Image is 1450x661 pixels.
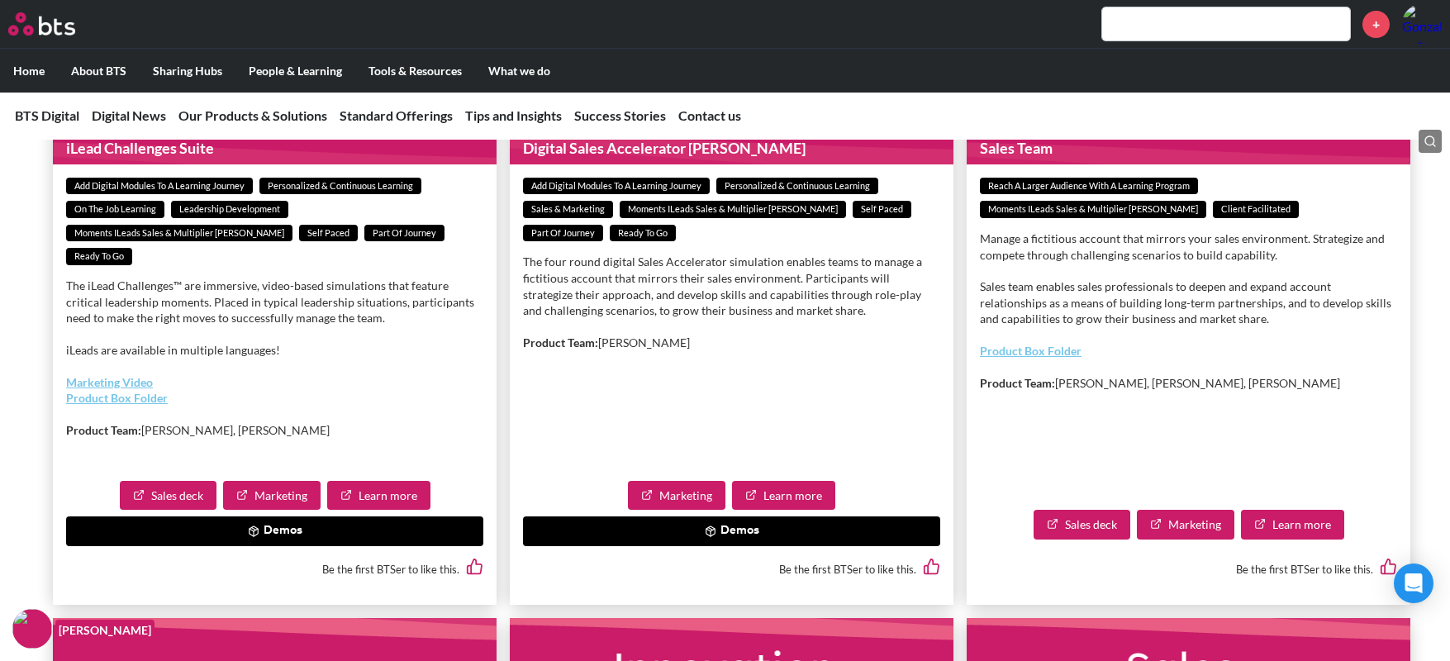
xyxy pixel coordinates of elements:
[66,516,483,546] button: Demos
[628,481,725,511] a: Marketing
[58,50,140,93] label: About BTS
[1362,11,1390,38] a: +
[66,342,483,359] p: iLeads are available in multiple languages!
[620,201,846,218] span: Moments iLeads Sales & Multiplier [PERSON_NAME]
[55,620,155,639] figcaption: [PERSON_NAME]
[120,481,216,511] a: Sales deck
[1394,564,1433,603] div: Open Intercom Messenger
[259,178,421,195] span: Personalized & Continuous Learning
[610,225,676,242] span: Ready to go
[1034,510,1130,540] a: Sales deck
[716,178,878,195] span: Personalized & Continuous Learning
[92,107,166,123] a: Digital News
[732,481,835,511] a: Learn more
[967,132,1410,164] h1: Sales Team
[223,481,321,511] a: Marketing
[140,50,235,93] label: Sharing Hubs
[523,225,603,242] span: Part of Journey
[523,178,710,195] span: Add Digital Modules to a Learning Journey
[340,107,453,123] a: Standard Offerings
[15,107,79,123] a: BTS Digital
[1213,201,1299,218] span: Client facilitated
[66,201,164,218] span: On The Job Learning
[523,516,940,546] button: Demos
[66,422,483,439] p: [PERSON_NAME], [PERSON_NAME]
[66,178,253,195] span: Add Digital Modules to a Learning Journey
[66,278,483,326] p: The iLead Challenges™ are immersive, video-based simulations that feature critical leadership mom...
[299,225,358,242] span: Self paced
[853,201,911,218] span: Self paced
[235,50,355,93] label: People & Learning
[171,201,288,218] span: Leadership Development
[53,132,497,164] h1: iLead Challenges Suite
[980,546,1397,592] div: Be the first BTSer to like this.
[1402,4,1442,44] img: Gonzalo Ortega
[66,248,132,265] span: Ready to go
[66,225,292,242] span: Moments iLeads Sales & Multiplier [PERSON_NAME]
[8,12,106,36] a: Go home
[1241,510,1344,540] a: Learn more
[980,376,1055,390] strong: Product Team:
[980,344,1082,358] a: Product Box Folder
[465,107,562,123] a: Tips and Insights
[980,178,1198,195] span: Reach a Larger Audience With a Learning Program
[66,391,168,405] a: Product Box Folder
[523,335,940,351] p: [PERSON_NAME]
[523,254,940,318] p: The four round digital Sales Accelerator simulation enables teams to manage a fictitious account ...
[178,107,327,123] a: Our Products & Solutions
[523,546,940,592] div: Be the first BTSer to like this.
[66,423,141,437] strong: Product Team:
[1137,510,1234,540] a: Marketing
[980,375,1397,392] p: [PERSON_NAME], [PERSON_NAME], [PERSON_NAME]
[327,481,430,511] a: Learn more
[980,231,1397,263] p: Manage a fictitious account that mirrors your sales environment. Strategize and compete through c...
[523,335,598,350] strong: Product Team:
[475,50,563,93] label: What we do
[980,278,1397,327] p: Sales team enables sales professionals to deepen and expand account relationships as a means of b...
[523,201,613,218] span: Sales & Marketing
[980,201,1206,218] span: Moments iLeads Sales & Multiplier [PERSON_NAME]
[574,107,666,123] a: Success Stories
[8,12,75,36] img: BTS Logo
[355,50,475,93] label: Tools & Resources
[66,546,483,592] div: Be the first BTSer to like this.
[66,375,153,389] a: Marketing Video
[364,225,445,242] span: Part of Journey
[12,609,52,649] img: F
[510,132,953,164] h1: Digital Sales Accelerator [PERSON_NAME]
[678,107,741,123] a: Contact us
[1402,4,1442,44] a: Profile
